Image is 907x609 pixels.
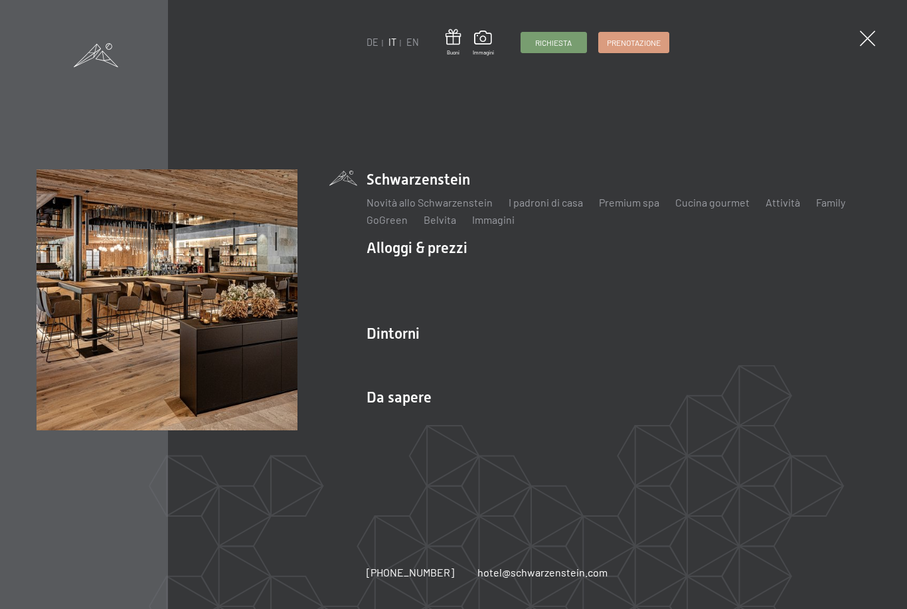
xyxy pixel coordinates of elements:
[509,196,583,209] a: I padroni di casa
[367,565,454,580] a: [PHONE_NUMBER]
[521,33,586,52] a: Richiesta
[388,37,396,48] a: IT
[424,213,456,226] a: Belvita
[446,49,461,56] span: Buoni
[367,213,408,226] a: GoGreen
[535,37,572,48] span: Richiesta
[607,37,661,48] span: Prenotazione
[473,31,494,56] a: Immagini
[406,37,419,48] a: EN
[367,566,454,578] span: [PHONE_NUMBER]
[599,33,669,52] a: Prenotazione
[473,49,494,56] span: Immagini
[675,196,750,209] a: Cucina gourmet
[477,565,608,580] a: hotel@schwarzenstein.com
[766,196,800,209] a: Attività
[472,213,515,226] a: Immagini
[367,37,378,48] a: DE
[599,196,659,209] a: Premium spa
[446,29,461,56] a: Buoni
[367,196,493,209] a: Novità allo Schwarzenstein
[816,196,845,209] a: Family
